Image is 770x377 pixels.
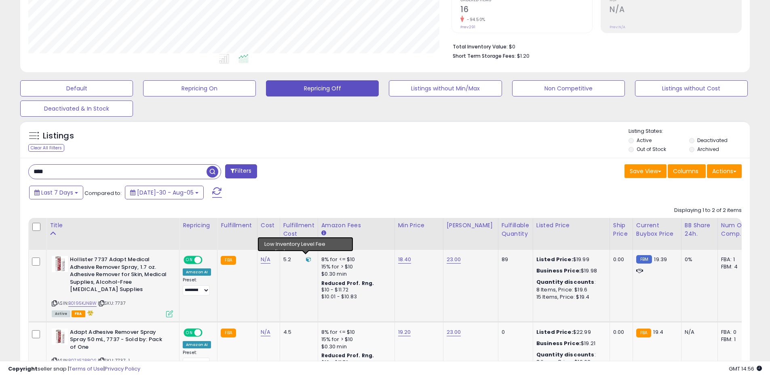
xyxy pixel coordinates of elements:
[52,256,68,272] img: 41l59-Rw1tL._SL40_.jpg
[183,341,211,348] div: Amazon AI
[536,351,595,358] b: Quantity discounts
[674,207,742,214] div: Displaying 1 to 2 of 2 items
[637,146,666,153] label: Out of Stock
[610,5,741,16] h2: N/A
[637,137,652,144] label: Active
[221,221,253,230] div: Fulfillment
[636,255,652,264] small: FBM
[398,328,411,336] a: 19.20
[321,230,326,237] small: Amazon Fees.
[636,329,651,337] small: FBA
[321,256,388,263] div: 8% for <= $10
[502,221,530,238] div: Fulfillable Quantity
[721,329,748,336] div: FBA: 0
[668,164,706,178] button: Columns
[697,137,728,144] label: Deactivated
[613,329,627,336] div: 0.00
[321,352,374,359] b: Reduced Prof. Rng.
[447,221,495,230] div: [PERSON_NAME]
[321,293,388,300] div: $10.01 - $10.83
[70,329,168,353] b: Adapt Adhesive Remover Spray Spray 50 mL, 7737 - Sold by: Pack of One
[536,267,603,274] div: $19.98
[261,256,270,264] a: N/A
[321,343,388,350] div: $0.30 min
[225,164,257,178] button: Filters
[447,328,461,336] a: 23.00
[266,80,379,96] button: Repricing Off
[137,188,194,197] span: [DATE]-30 - Aug-05
[43,130,74,142] h5: Listings
[536,339,581,347] b: Business Price:
[8,365,38,373] strong: Copyright
[536,256,573,263] b: Listed Price:
[72,310,85,317] span: FBA
[184,329,194,336] span: ON
[183,221,214,230] div: Repricing
[125,186,204,199] button: [DATE]-30 - Aug-05
[261,221,276,230] div: Cost
[721,256,748,263] div: FBA: 1
[321,270,388,278] div: $0.30 min
[201,329,214,336] span: OFF
[398,221,440,230] div: Min Price
[105,365,140,373] a: Privacy Policy
[610,25,625,29] small: Prev: N/A
[536,278,595,286] b: Quantity discounts
[84,189,122,197] span: Compared to:
[261,328,270,336] a: N/A
[721,263,748,270] div: FBM: 4
[685,221,714,238] div: BB Share 24h.
[536,286,603,293] div: 8 Items, Price: $19.6
[143,80,256,96] button: Repricing On
[517,52,530,60] span: $1.20
[183,350,211,368] div: Preset:
[389,80,502,96] button: Listings without Min/Max
[613,256,627,263] div: 0.00
[502,329,527,336] div: 0
[98,300,126,306] span: | SKU: 7737
[536,293,603,301] div: 15 Items, Price: $19.4
[52,329,68,345] img: 41LOKqxJpPL._SL40_.jpg
[729,365,762,373] span: 2025-08-13 14:56 GMT
[398,256,411,264] a: 18.40
[453,41,736,51] li: $0
[283,221,314,238] div: Fulfillment Cost
[721,221,751,238] div: Num of Comp.
[29,186,83,199] button: Last 7 Days
[453,52,516,59] b: Short Term Storage Fees:
[502,256,527,263] div: 89
[460,5,592,16] h2: 16
[536,221,606,230] div: Listed Price
[447,256,461,264] a: 23.00
[69,365,103,373] a: Terms of Use
[321,221,391,230] div: Amazon Fees
[536,351,603,358] div: :
[70,256,168,295] b: Hollister 7737 Adapt Medical Adhesive Remover Spray, 1.7 oz. Adhesive Remover for Skin, Medical S...
[321,336,388,343] div: 15% for > $10
[536,279,603,286] div: :
[636,221,678,238] div: Current Buybox Price
[654,256,667,263] span: 19.39
[536,267,581,274] b: Business Price:
[536,329,603,336] div: $22.99
[321,329,388,336] div: 8% for <= $10
[453,43,508,50] b: Total Inventory Value:
[653,328,663,336] span: 19.4
[28,144,64,152] div: Clear All Filters
[613,221,629,238] div: Ship Price
[283,256,312,263] div: 5.2
[321,263,388,270] div: 15% for > $10
[8,365,140,373] div: seller snap | |
[464,17,485,23] small: -94.50%
[536,340,603,347] div: $19.21
[697,146,719,153] label: Archived
[321,280,374,287] b: Reduced Prof. Rng.
[673,167,698,175] span: Columns
[460,25,475,29] small: Prev: 291
[685,329,711,336] div: N/A
[536,256,603,263] div: $19.99
[68,300,97,307] a: B0195KJNBW
[536,328,573,336] b: Listed Price:
[85,310,94,316] i: hazardous material
[283,329,312,336] div: 4.5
